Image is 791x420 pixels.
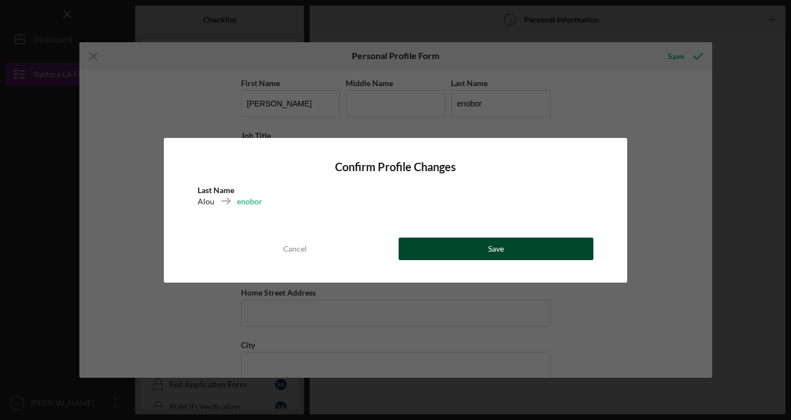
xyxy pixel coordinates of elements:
div: Save [488,238,504,260]
h4: Confirm Profile Changes [198,160,593,173]
div: enobor [237,196,262,207]
div: Alou [198,196,214,207]
b: Last Name [198,185,234,195]
button: Save [399,238,593,260]
div: Cancel [283,238,307,260]
button: Cancel [198,238,392,260]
